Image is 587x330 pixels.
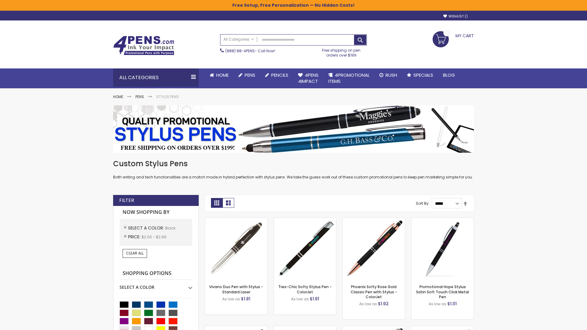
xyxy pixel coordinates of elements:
span: Clear All [126,251,144,256]
span: - Call Now! [225,48,275,53]
span: 4Pens 4impact [298,72,319,84]
span: As low as [222,296,240,302]
a: Phoenix Softy Rose Gold Classic Pen with Stylus - ColorJet-Black [343,218,405,223]
span: Pens [245,72,255,78]
span: Select A Color [128,225,165,231]
div: All Categories [113,68,199,87]
a: Promotional Hope Stylus Satin Soft Touch Click Metal Pen-Black [412,218,474,223]
a: 4PROMOTIONALITEMS [323,68,375,88]
span: Black [165,226,175,231]
span: Price [128,234,142,240]
strong: Stylus Pens [156,94,179,99]
span: 4PROMOTIONAL ITEMS [328,72,370,84]
a: Promotional Hope Stylus Satin Soft Touch Click Metal Pen [416,284,469,299]
h1: Custom Stylus Pens [113,159,474,169]
a: Pens [234,68,260,82]
span: All Categories [223,37,254,42]
a: Home [205,68,234,82]
span: As low as [429,301,446,306]
span: Blog [443,72,455,78]
span: Home [216,72,229,78]
a: Specials [402,68,438,82]
img: Tres-Chic Softy Stylus Pen - ColorJet-Black [274,218,336,280]
a: Tres-Chic Softy Stylus Pen - ColorJet-Black [274,218,336,223]
span: $2.00 - $2.99 [142,234,166,240]
strong: Filter [119,197,134,204]
img: 4Pens Custom Pens and Promotional Products [113,36,174,55]
strong: Now Shopping by [120,206,192,219]
span: $1.01 [447,301,457,307]
a: Vivano Duo Pen with Stylus - Standard Laser-Black [205,218,267,223]
strong: Grid [211,198,223,208]
span: Pencils [271,72,288,78]
a: Home [113,94,123,99]
strong: Shopping Options [120,267,192,280]
a: Wishlist [443,14,468,19]
a: Blog [438,68,460,82]
a: Pencils [260,68,293,82]
a: Rush [375,68,402,82]
a: Vivano Duo Pen with Stylus - Standard Laser [209,284,263,294]
span: $1.81 [241,296,250,302]
div: Free shipping on pen orders over $199 [316,46,367,58]
span: As low as [291,296,309,302]
span: As low as [359,301,377,306]
span: $1.92 [378,301,389,307]
span: Rush [386,72,397,78]
a: 4Pens4impact [293,68,323,88]
div: Both writing and tech functionalities are a match made in hybrid perfection with stylus pens. We ... [113,159,474,180]
span: $1.91 [310,296,319,302]
img: Vivano Duo Pen with Stylus - Standard Laser-Black [205,218,267,280]
img: Stylus Pens [113,105,474,153]
label: Sort By [416,201,429,206]
img: Promotional Hope Stylus Satin Soft Touch Click Metal Pen-Black [412,218,474,280]
a: Clear All [123,249,147,258]
img: Phoenix Softy Rose Gold Classic Pen with Stylus - ColorJet-Black [343,218,405,280]
a: Phoenix Softy Rose Gold Classic Pen with Stylus - ColorJet [351,284,397,299]
div: Select A Color [120,280,192,290]
a: All Categories [220,35,257,45]
span: Specials [413,72,433,78]
a: Tres-Chic Softy Stylus Pen - ColorJet [278,284,332,294]
a: (888) 88-4PENS [225,48,255,53]
a: Pens [135,94,144,99]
